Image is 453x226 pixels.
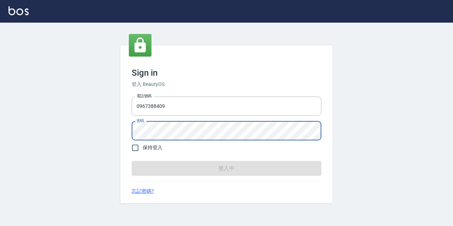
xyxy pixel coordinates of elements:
img: Logo [8,6,29,15]
h3: Sign in [132,68,321,78]
a: 忘記密碼? [132,187,154,195]
span: 保持登入 [143,144,162,151]
h6: 登入 BeautyOS [132,81,321,88]
label: 密碼 [137,118,144,123]
label: 電話號碼 [137,93,151,99]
